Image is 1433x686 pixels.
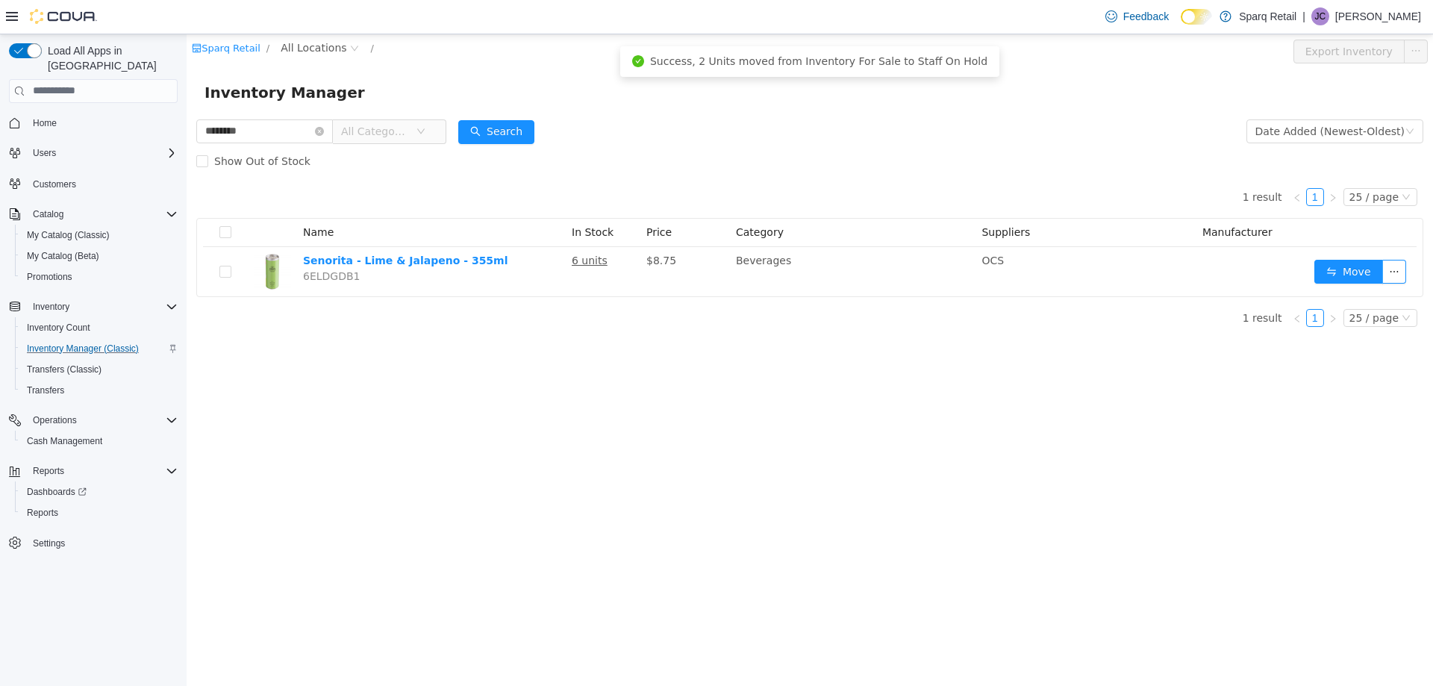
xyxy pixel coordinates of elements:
span: / [80,8,83,19]
a: Settings [27,534,71,552]
span: Inventory Count [21,319,178,337]
span: Cash Management [21,432,178,450]
a: Feedback [1099,1,1175,31]
button: Users [27,144,62,162]
li: 1 [1120,154,1137,172]
a: Dashboards [15,481,184,502]
li: 1 result [1056,154,1096,172]
button: Promotions [15,266,184,287]
span: Users [27,144,178,162]
span: Transfers [21,381,178,399]
i: icon: shop [5,9,15,19]
a: Dashboards [21,483,93,501]
span: Promotions [27,271,72,283]
button: icon: swapMove [1128,225,1196,249]
img: Cova [30,9,97,24]
span: Operations [27,411,178,429]
span: Reports [21,504,178,522]
i: icon: down [1215,279,1224,290]
span: Settings [27,534,178,552]
i: icon: right [1142,159,1151,168]
span: Load All Apps in [GEOGRAPHIC_DATA] [42,43,178,73]
span: Success, 2 Units moved from Inventory For Sale to Staff On Hold [463,21,801,33]
a: Promotions [21,268,78,286]
span: Customers [33,178,76,190]
span: My Catalog (Classic) [27,229,110,241]
i: icon: down [1219,93,1228,103]
span: My Catalog (Beta) [27,250,99,262]
i: icon: check-circle [446,21,458,33]
li: Previous Page [1102,154,1120,172]
button: Cash Management [15,431,184,452]
i: icon: down [1215,158,1224,169]
button: Reports [27,462,70,480]
i: icon: close-circle [128,93,137,102]
div: 25 / page [1163,275,1212,292]
span: / [184,8,187,19]
td: Beverages [543,213,789,262]
span: JC [1315,7,1326,25]
span: Manufacturer [1016,192,1086,204]
a: My Catalog (Classic) [21,226,116,244]
button: icon: ellipsis [1196,225,1220,249]
span: Name [116,192,147,204]
span: Transfers (Classic) [21,361,178,378]
span: Transfers (Classic) [27,364,102,375]
button: icon: searchSearch [272,86,348,110]
span: Inventory Count [27,322,90,334]
span: My Catalog (Beta) [21,247,178,265]
button: Inventory [27,298,75,316]
a: Transfers [21,381,70,399]
button: Inventory Count [15,317,184,338]
button: Inventory Manager (Classic) [15,338,184,359]
li: Next Page [1137,275,1155,293]
span: All Locations [94,5,160,22]
button: Catalog [27,205,69,223]
nav: Complex example [9,106,178,593]
a: Reports [21,504,64,522]
span: Category [549,192,597,204]
i: icon: right [1142,280,1151,289]
p: | [1302,7,1305,25]
button: Transfers (Classic) [15,359,184,380]
span: Operations [33,414,77,426]
div: Jordan Cooper [1311,7,1329,25]
img: Senorita - Lime & Jalapeno - 355ml hero shot [67,219,104,256]
p: [PERSON_NAME] [1335,7,1421,25]
button: My Catalog (Beta) [15,246,184,266]
button: Export Inventory [1107,5,1218,29]
span: Catalog [27,205,178,223]
a: Customers [27,175,82,193]
li: Next Page [1137,154,1155,172]
span: All Categories [154,90,222,105]
button: My Catalog (Classic) [15,225,184,246]
li: 1 [1120,275,1137,293]
i: icon: left [1106,159,1115,168]
span: 6ELDGDB1 [116,236,173,248]
button: Home [3,112,184,134]
a: 1 [1120,155,1137,171]
button: Reports [15,502,184,523]
span: Settings [33,537,65,549]
span: Transfers [27,384,64,396]
span: Price [460,192,485,204]
span: Home [33,117,57,129]
span: Reports [27,462,178,480]
span: Promotions [21,268,178,286]
button: Settings [3,532,184,554]
button: Inventory [3,296,184,317]
a: icon: shopSparq Retail [5,8,74,19]
li: 1 result [1056,275,1096,293]
span: Customers [27,174,178,193]
span: $8.75 [460,220,490,232]
div: 25 / page [1163,155,1212,171]
span: Catalog [33,208,63,220]
span: Show Out of Stock [22,121,130,133]
button: Operations [3,410,184,431]
a: Transfers (Classic) [21,361,107,378]
button: Users [3,143,184,163]
u: 6 units [385,220,421,232]
a: Cash Management [21,432,108,450]
span: Inventory [27,298,178,316]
